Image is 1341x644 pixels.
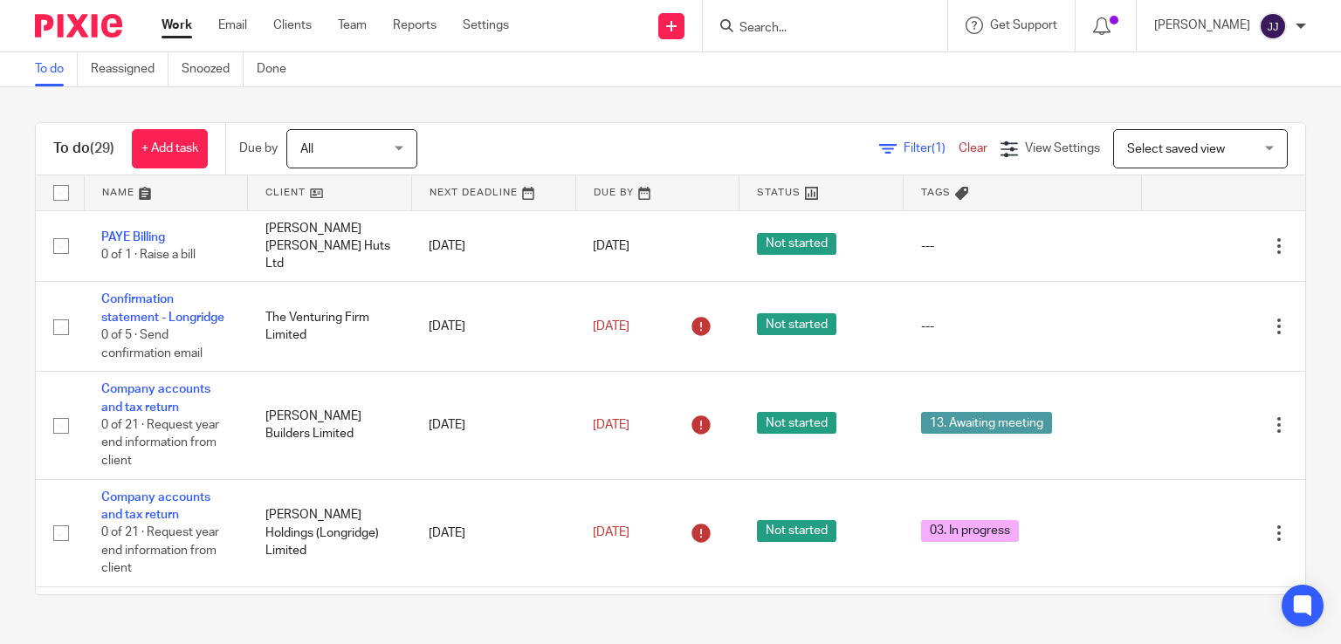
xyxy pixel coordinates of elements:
span: [DATE] [593,240,629,252]
a: Email [218,17,247,34]
p: Due by [239,140,278,157]
td: [PERSON_NAME] Builders Limited [248,372,412,479]
span: Not started [757,412,836,434]
span: [DATE] [593,320,629,332]
a: Done [257,52,299,86]
td: [PERSON_NAME] [PERSON_NAME] Huts Ltd [248,210,412,282]
a: Confirmation statement - Longridge [101,293,224,323]
span: Filter [904,142,959,154]
a: Reports [393,17,437,34]
p: [PERSON_NAME] [1154,17,1250,34]
a: Settings [463,17,509,34]
td: [DATE] [411,282,575,372]
a: Work [162,17,192,34]
span: 0 of 21 · Request year end information from client [101,526,219,574]
span: Get Support [990,19,1057,31]
a: To do [35,52,78,86]
span: [DATE] [593,419,629,431]
td: [DATE] [411,210,575,282]
span: 03. In progress [921,520,1019,542]
td: The Venturing Firm Limited [248,282,412,372]
span: View Settings [1025,142,1100,154]
span: 0 of 21 · Request year end information from client [101,419,219,467]
a: Company accounts and tax return [101,383,210,413]
td: [DATE] [411,479,575,586]
span: 0 of 1 · Raise a bill [101,249,196,261]
a: Company accounts and tax return [101,491,210,521]
a: Team [338,17,367,34]
h1: To do [53,140,114,158]
a: Clear [959,142,987,154]
a: Reassigned [91,52,168,86]
div: --- [921,237,1124,255]
img: svg%3E [1259,12,1287,40]
span: Select saved view [1127,143,1225,155]
span: Tags [921,188,951,197]
a: Snoozed [182,52,244,86]
a: + Add task [132,129,208,168]
img: Pixie [35,14,122,38]
span: Not started [757,520,836,542]
span: 0 of 5 · Send confirmation email [101,329,203,360]
span: All [300,143,313,155]
a: PAYE Billing [101,231,165,243]
td: [DATE] [411,372,575,479]
a: Clients [273,17,312,34]
span: 13. Awaiting meeting [921,412,1052,434]
span: Not started [757,233,836,255]
span: (1) [932,142,946,154]
td: [PERSON_NAME] Holdings (Longridge) Limited [248,479,412,586]
span: (29) [90,141,114,155]
span: Not started [757,313,836,335]
span: [DATE] [593,527,629,539]
div: --- [921,318,1124,335]
input: Search [738,21,895,37]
